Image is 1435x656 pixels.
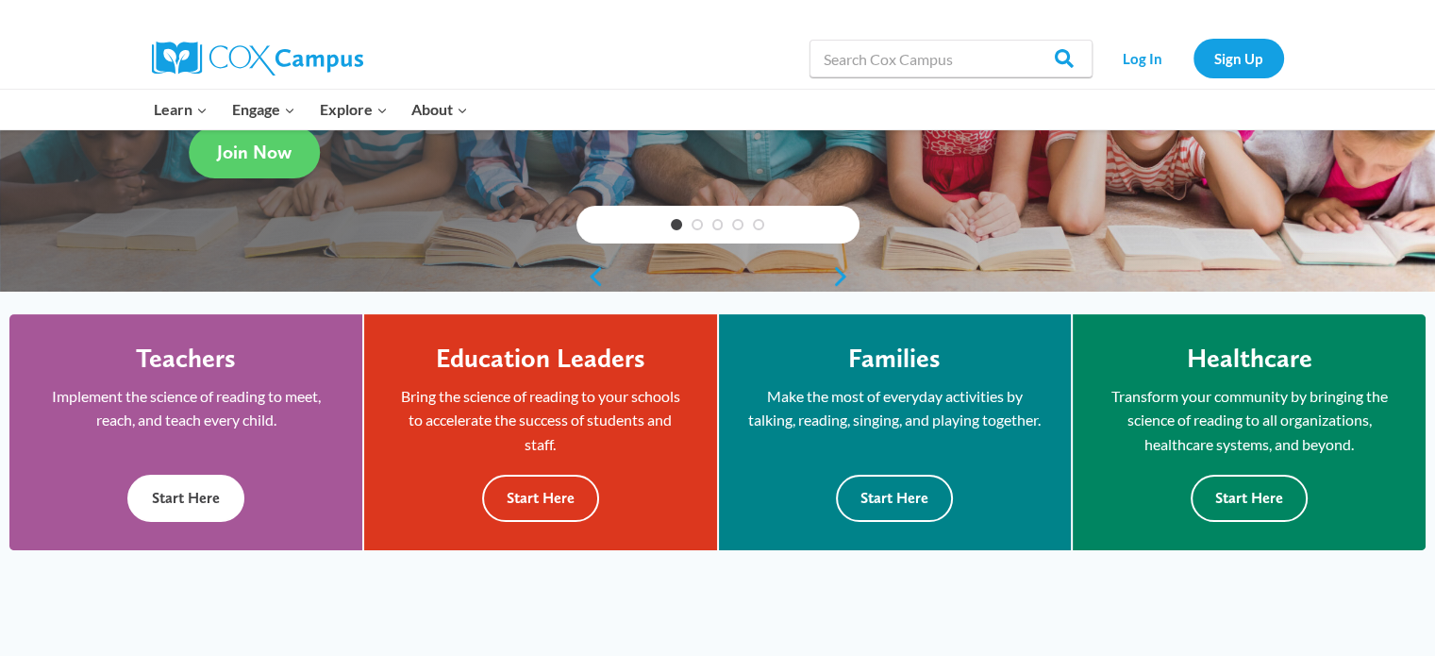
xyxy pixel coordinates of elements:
button: Start Here [836,475,953,521]
button: Start Here [127,475,244,521]
button: Child menu of About [399,90,480,129]
p: Transform your community by bringing the science of reading to all organizations, healthcare syst... [1101,384,1397,457]
a: 2 [692,219,703,230]
h4: Families [848,343,941,375]
button: Child menu of Learn [142,90,221,129]
h4: Healthcare [1186,343,1311,375]
p: Make the most of everyday activities by talking, reading, singing, and playing together. [747,384,1043,432]
a: previous [576,265,605,288]
a: 3 [712,219,724,230]
nav: Secondary Navigation [1102,39,1284,77]
button: Start Here [1191,475,1308,521]
a: Join Now [189,126,320,178]
h4: Education Leaders [436,343,645,375]
h4: Teachers [136,343,236,375]
button: Start Here [482,475,599,521]
input: Search Cox Campus [809,40,1093,77]
a: Families Make the most of everyday activities by talking, reading, singing, and playing together.... [719,314,1071,550]
nav: Primary Navigation [142,90,480,129]
p: Bring the science of reading to your schools to accelerate the success of students and staff. [392,384,688,457]
a: Sign Up [1193,39,1284,77]
button: Child menu of Engage [220,90,308,129]
a: Healthcare Transform your community by bringing the science of reading to all organizations, heal... [1073,314,1426,550]
a: 1 [671,219,682,230]
a: 5 [753,219,764,230]
a: Teachers Implement the science of reading to meet, reach, and teach every child. Start Here [9,314,362,550]
span: Join Now [217,141,292,163]
a: next [831,265,859,288]
div: content slider buttons [576,258,859,295]
p: Implement the science of reading to meet, reach, and teach every child. [38,384,334,432]
button: Child menu of Explore [308,90,400,129]
img: Cox Campus [152,42,363,76]
a: Log In [1102,39,1184,77]
a: 4 [732,219,743,230]
a: Education Leaders Bring the science of reading to your schools to accelerate the success of stude... [364,314,716,550]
